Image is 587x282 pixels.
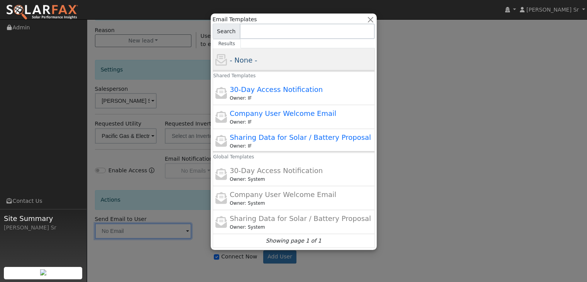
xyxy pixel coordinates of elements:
span: Company User Welcome Email [230,190,336,199]
i: Showing page 1 of 1 [266,237,321,245]
span: - None - [230,56,257,64]
img: retrieve [40,269,46,275]
span: Sharing Data for Solar / Battery Proposal [230,214,371,223]
div: Ian Finger [230,143,373,149]
a: Results [213,39,241,48]
div: Leroy Coffman [230,176,373,183]
span: Search [213,24,240,39]
span: Email Templates [213,15,257,24]
div: Leroy Coffman [230,200,373,207]
div: Leroy Coffman [230,224,373,231]
div: Ian Finger [230,119,373,126]
span: 30-Day Access Notification [230,85,323,93]
span: Site Summary [4,213,83,224]
h6: Global Templates [208,151,219,163]
h6: Shared Templates [208,70,219,82]
span: [PERSON_NAME] Sr [526,7,579,13]
img: SolarFax [6,4,78,20]
span: Sharing Data for Solar / Battery Proposal [230,133,371,141]
span: 30-Day Access Notification [230,166,323,175]
div: Ian Finger [230,95,373,102]
div: [PERSON_NAME] Sr [4,224,83,232]
span: Company User Welcome Email [230,109,336,117]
